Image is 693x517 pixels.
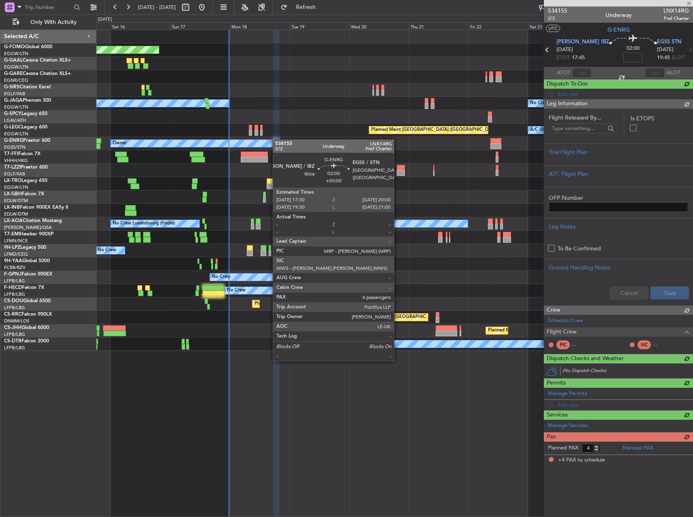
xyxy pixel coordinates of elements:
[605,11,632,19] div: Underway
[4,339,49,344] a: CS-DTRFalcon 2000
[4,184,28,190] a: EGGW/LTN
[4,58,23,63] span: G-GAAL
[4,98,23,103] span: G-JAGA
[4,198,28,204] a: EDLW/DTM
[4,71,71,76] a: G-GARECessna Citation XLS+
[364,311,491,323] div: Planned Maint [GEOGRAPHIC_DATA] ([GEOGRAPHIC_DATA])
[663,6,689,15] span: LNX14RG
[4,104,28,110] a: EGGW/LTN
[4,158,28,164] a: VHHH/HKG
[113,218,175,230] div: No Crew Luxembourg (Findel)
[227,284,246,297] div: No Crew
[4,138,23,143] span: G-ENRG
[277,244,295,256] div: No Crew
[170,22,230,30] div: Sun 17
[667,69,680,77] span: ALDT
[4,211,28,217] a: EDLW/DTM
[25,1,71,13] input: Trip Number
[4,144,26,150] a: EGSS/STN
[546,25,560,32] button: UTC
[663,15,689,22] span: Pref Charter
[230,22,289,30] div: Mon 18
[4,85,51,90] a: G-SIRSCitation Excel
[4,178,21,183] span: LX-TRO
[557,69,570,77] span: ATOT
[530,97,549,109] div: No Crew
[4,345,25,351] a: LFPB/LBG
[4,64,28,70] a: EGGW/LTN
[4,152,41,156] a: T7-FFIFalcon 7X
[4,251,28,257] a: LFMD/CEQ
[530,124,662,136] div: A/C Unavailable [GEOGRAPHIC_DATA] ([GEOGRAPHIC_DATA])
[4,51,28,57] a: EGGW/LTN
[4,165,48,170] a: T7-LZZIPraetor 600
[4,245,46,250] a: 9H-LPZLegacy 500
[4,192,44,197] a: LX-GBHFalcon 7X
[556,54,570,62] span: ETOT
[657,54,670,62] span: 19:45
[4,165,21,170] span: T7-LZZI
[548,6,567,15] span: 534155
[98,16,112,23] div: [DATE]
[4,91,25,97] a: EGLF/FAB
[4,117,26,124] a: LGAV/ATH
[4,299,51,303] a: CS-DOUGlobal 6500
[657,46,674,54] span: [DATE]
[4,138,50,143] a: G-ENRGPraetor 600
[4,299,23,303] span: CS-DOU
[4,258,22,263] span: 9H-YAA
[287,338,305,350] div: No Crew
[4,258,50,263] a: 9H-YAAGlobal 5000
[4,205,68,210] a: LX-INBFalcon 900EX EASy II
[4,205,20,210] span: LX-INB
[657,38,681,46] span: EGSS STN
[528,22,588,30] div: Sat 23
[351,218,389,230] div: No Crew Sabadell
[290,22,349,30] div: Tue 19
[9,16,88,29] button: Only With Activity
[4,305,25,311] a: LFPB/LBG
[4,278,25,284] a: LFPB/LBG
[4,171,25,177] a: EGLF/FAB
[4,238,28,244] a: LFMN/NCE
[627,45,640,53] span: 02:00
[4,71,23,76] span: G-GARE
[4,272,52,277] a: F-GPNJFalcon 900EX
[371,124,499,136] div: Planned Maint [GEOGRAPHIC_DATA] ([GEOGRAPHIC_DATA])
[409,22,468,30] div: Thu 21
[468,22,528,30] div: Fri 22
[4,45,25,49] span: G-FOMO
[4,125,21,130] span: G-LEGC
[4,285,22,290] span: F-HECD
[4,232,20,237] span: T7-EMI
[556,46,573,54] span: [DATE]
[4,331,25,338] a: LFPB/LBG
[349,22,409,30] div: Wed 20
[4,45,52,49] a: G-FOMOGlobal 6000
[4,325,49,330] a: CS-JHHGlobal 6000
[548,15,567,22] span: 2/2
[98,244,116,256] div: No Crew
[607,26,630,34] span: G-ENRG
[4,58,71,63] a: G-GAALCessna Citation XLS+
[4,98,51,103] a: G-JAGAPhenom 300
[255,298,382,310] div: Planned Maint [GEOGRAPHIC_DATA] ([GEOGRAPHIC_DATA])
[556,38,609,46] span: [PERSON_NAME] IBZ
[4,285,44,290] a: F-HECDFalcon 7X
[672,54,685,62] span: ELDT
[212,271,231,283] div: No Crew
[4,218,23,223] span: LX-AOA
[21,19,86,25] span: Only With Activity
[289,4,323,10] span: Refresh
[4,178,47,183] a: LX-TROLegacy 650
[4,318,29,324] a: DNMM/LOS
[4,125,47,130] a: G-LEGCLegacy 600
[4,111,21,116] span: G-SPCY
[572,54,585,62] span: 17:45
[111,22,170,30] div: Sat 16
[4,312,52,317] a: CS-RRCFalcon 900LX
[4,85,19,90] span: G-SIRS
[277,1,325,14] button: Refresh
[4,272,21,277] span: F-GPNJ
[4,245,20,250] span: 9H-LPZ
